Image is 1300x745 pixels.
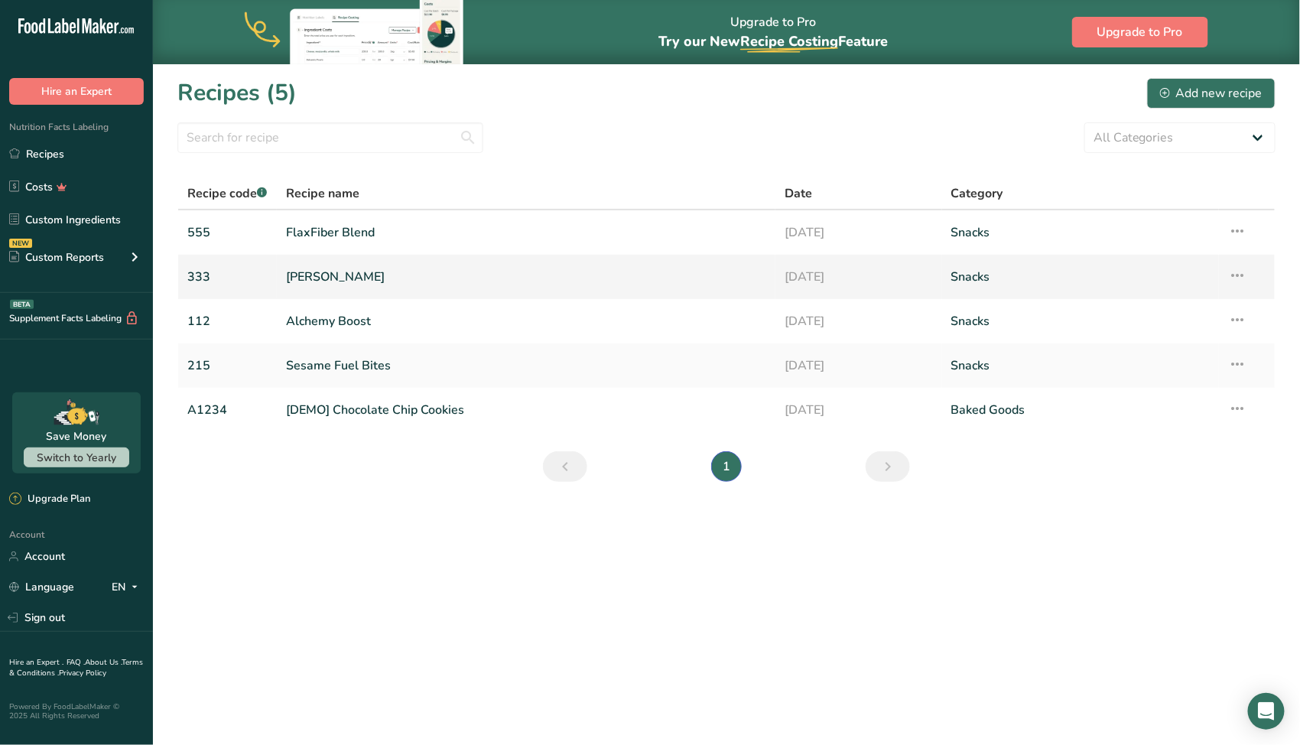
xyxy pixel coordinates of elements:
a: Snacks [951,305,1211,337]
span: Recipe name [286,184,359,203]
div: EN [112,578,144,597]
input: Search for recipe [177,122,483,153]
a: Previous page [543,451,587,482]
a: Baked Goods [951,394,1211,426]
a: Privacy Policy [59,668,106,678]
button: Hire an Expert [9,78,144,105]
a: Sesame Fuel Bites [286,350,767,382]
a: 215 [187,350,268,382]
a: 333 [187,261,268,293]
a: 555 [187,216,268,249]
a: Terms & Conditions . [9,657,143,678]
span: Date [785,184,812,203]
a: FAQ . [67,657,85,668]
a: [DATE] [785,261,933,293]
div: BETA [10,300,34,309]
a: Language [9,574,74,600]
span: Try our New Feature [658,32,888,50]
a: Snacks [951,261,1211,293]
a: [DATE] [785,216,933,249]
div: Custom Reports [9,249,104,265]
button: Switch to Yearly [24,447,129,467]
div: Save Money [47,428,107,444]
h1: Recipes (5) [177,76,297,110]
a: [DATE] [785,394,933,426]
div: Upgrade to Pro [658,1,888,64]
a: Snacks [951,350,1211,382]
div: Open Intercom Messenger [1248,693,1285,730]
a: Hire an Expert . [9,657,63,668]
a: A1234 [187,394,268,426]
span: Switch to Yearly [37,451,116,465]
a: FlaxFiber Blend [286,216,767,249]
a: [DATE] [785,305,933,337]
a: [DATE] [785,350,933,382]
span: Recipe Costing [740,32,838,50]
a: Next page [866,451,910,482]
div: NEW [9,239,32,248]
span: Upgrade to Pro [1097,23,1183,41]
div: Upgrade Plan [9,492,90,507]
a: About Us . [85,657,122,668]
a: [PERSON_NAME] [286,261,767,293]
span: Category [951,184,1003,203]
a: Snacks [951,216,1211,249]
div: Add new recipe [1160,84,1263,102]
span: Recipe code [187,185,267,202]
button: Add new recipe [1147,78,1276,109]
a: 112 [187,305,268,337]
button: Upgrade to Pro [1072,17,1208,47]
div: Powered By FoodLabelMaker © 2025 All Rights Reserved [9,702,144,721]
a: [DEMO] Chocolate Chip Cookies [286,394,767,426]
a: Alchemy Boost [286,305,767,337]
